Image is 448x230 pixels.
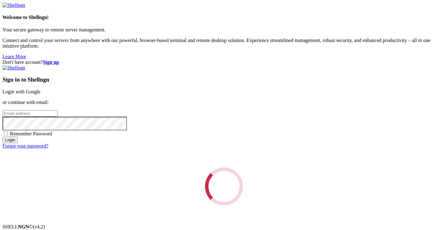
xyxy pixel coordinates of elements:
[2,110,58,117] input: Email address
[18,224,29,229] b: NGN
[2,54,26,59] a: Learn More
[43,59,59,65] a: Sign up
[2,137,18,143] input: Login
[2,89,40,94] a: Login with Google
[2,15,446,20] h4: Welcome to Shellngn!
[2,76,446,83] h3: Sign in to Shellngn
[2,143,48,148] a: Forgot your password?
[2,38,446,49] p: Connect and control your servers from anywhere with our powerful, browser-based terminal and remo...
[2,2,25,8] img: Shellngn
[2,100,446,105] p: or continue with email:
[2,59,446,65] div: Don't have account?
[10,131,52,136] span: Remember Password
[33,224,45,229] span: 4.2.0
[2,224,45,229] span: SHELL ©
[2,27,446,33] p: Your secure gateway to remote server management.
[4,131,8,135] input: Remember Password
[2,65,25,71] img: Shellngn
[197,160,251,213] div: Loading...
